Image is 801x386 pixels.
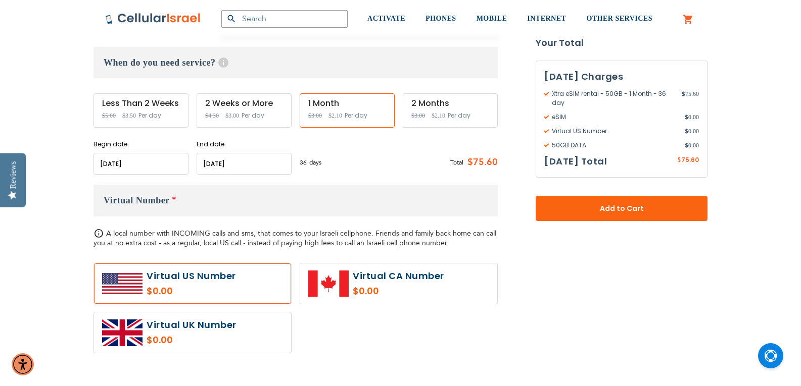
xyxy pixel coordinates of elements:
[682,89,699,107] span: 75.60
[426,15,456,22] span: PHONES
[328,112,342,119] span: $2.10
[308,112,322,119] span: $3.00
[197,140,292,149] label: End date
[122,112,136,119] span: $3.50
[138,111,161,120] span: Per day
[536,35,708,50] strong: Your Total
[205,99,283,108] div: 2 Weeks or More
[218,58,228,68] span: Help
[225,112,239,119] span: $3.00
[197,153,292,175] input: MM/DD/YYYY
[104,195,170,205] span: Virtual Number
[448,111,470,120] span: Per day
[685,113,699,122] span: 0.00
[102,99,180,108] div: Less Than 2 Weeks
[544,141,685,150] span: 50GB DATA
[367,15,405,22] span: ACTIVATE
[569,203,674,214] span: Add to Cart
[93,47,498,78] h3: When do you need service?
[681,155,699,164] span: 75.60
[544,113,685,122] span: eSIM
[685,141,688,150] span: $
[586,15,652,22] span: OTHER SERVICES
[12,353,34,375] div: Accessibility Menu
[685,127,699,136] span: 0.00
[544,89,682,107] span: Xtra eSIM rental - 50GB - 1 Month - 36 day
[345,111,367,120] span: Per day
[544,154,607,169] h3: [DATE] Total
[242,111,264,120] span: Per day
[477,15,507,22] span: MOBILE
[544,127,685,136] span: Virtual US Number
[205,112,219,119] span: $4.30
[102,112,116,119] span: $5.00
[221,10,348,28] input: Search
[450,158,463,167] span: Total
[308,99,386,108] div: 1 Month
[432,112,445,119] span: $2.10
[411,112,425,119] span: $3.00
[309,158,321,167] span: days
[93,140,189,149] label: Begin date
[685,127,688,136] span: $
[9,161,18,189] div: Reviews
[93,153,189,175] input: MM/DD/YYYY
[544,69,699,84] h3: [DATE] Charges
[685,113,688,122] span: $
[527,15,566,22] span: INTERNET
[536,196,708,221] button: Add to Cart
[463,155,498,170] span: $75.60
[300,158,309,167] span: 36
[677,156,681,165] span: $
[105,13,201,25] img: Cellular Israel Logo
[685,141,699,150] span: 0.00
[93,229,496,248] span: A local number with INCOMING calls and sms, that comes to your Israeli cellphone. Friends and fam...
[411,99,489,108] div: 2 Months
[682,89,685,98] span: $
